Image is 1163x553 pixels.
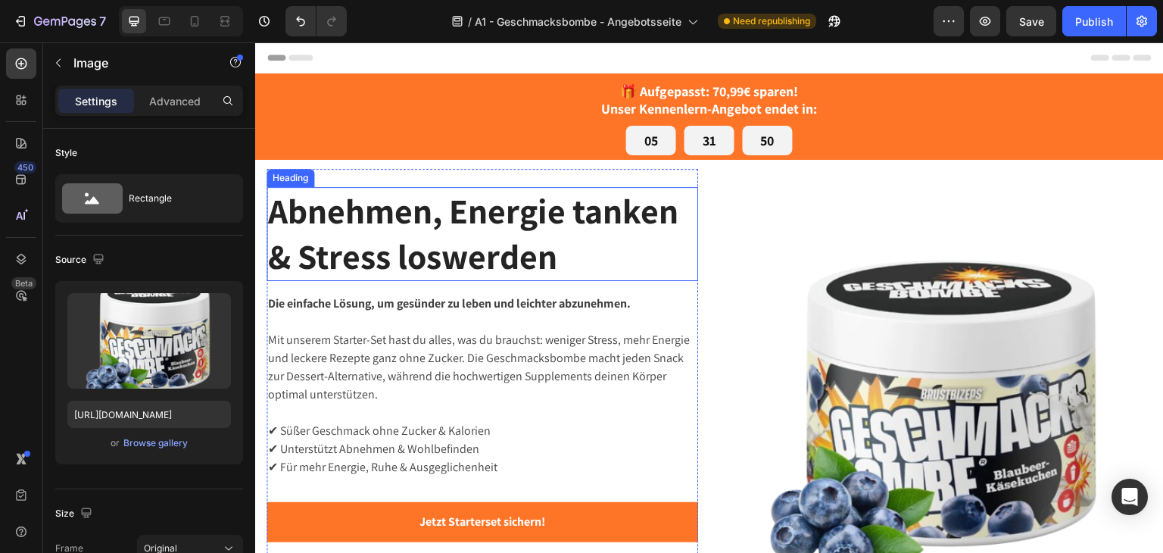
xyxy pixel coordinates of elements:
[55,504,95,524] div: Size
[255,42,1163,553] iframe: Design area
[1062,6,1126,36] button: Publish
[1006,6,1056,36] button: Save
[475,14,681,30] span: A1 - Geschmacksbombe - Angebotsseite
[14,129,56,142] div: Heading
[13,145,423,236] strong: Abnehmen, Energie tanken & Stress loswerden
[111,434,120,452] span: or
[129,181,221,216] div: Rectangle
[1019,15,1044,28] span: Save
[1112,479,1148,515] div: Open Intercom Messenger
[67,293,231,389] img: preview-image
[6,6,113,36] button: 7
[123,436,189,451] button: Browse gallery
[75,93,117,109] p: Settings
[55,146,77,160] div: Style
[55,250,108,270] div: Source
[506,89,519,107] div: 50
[11,277,36,289] div: Beta
[13,380,441,434] p: ✔ Süßer Geschmack ohne Zucker & Kalorien ✔ Unterstützt Abnehmen & Wohlbefinden ✔ Für mehr Energie...
[67,401,231,428] input: https://example.com/image.jpg
[164,471,290,487] strong: Jetzt Starterset sichern!
[73,54,202,72] p: Image
[149,93,201,109] p: Advanced
[13,289,441,361] p: Mit unserem Starter-Set hast du alles, was du brauchst: weniger Stress, mehr Energie und leckere ...
[347,58,563,75] strong: Unser Kennenlern-Angebot endet in:
[389,89,403,107] div: 05
[447,89,461,107] div: 31
[99,12,106,30] p: 7
[468,14,472,30] span: /
[123,436,188,450] div: Browse gallery
[285,6,347,36] div: Undo/Redo
[11,460,443,500] button: <p><strong>Jetzt Starterset sichern!</strong></p>
[13,253,376,269] strong: Die einfache Lösung, um gesünder zu leben und leichter abzunehmen.
[1075,14,1113,30] div: Publish
[733,14,810,28] span: Need republishing
[14,161,36,173] div: 450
